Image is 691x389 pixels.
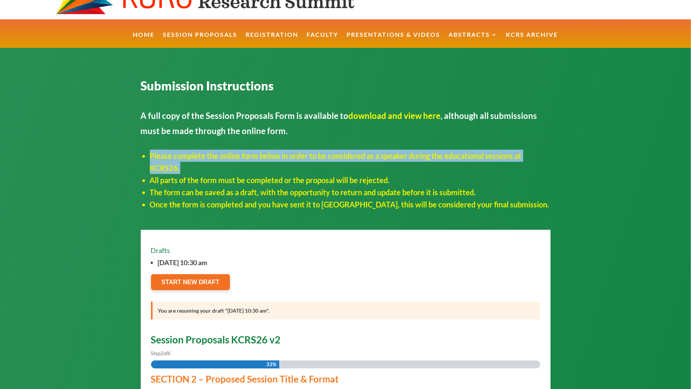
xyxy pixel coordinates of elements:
[151,274,230,290] button: Start new draft
[266,361,276,368] span: 33%
[150,174,551,186] li: All parts of the form must be completed or the proposal will be rejected.
[349,111,441,121] a: download and view here
[133,32,155,48] a: Home
[307,32,338,48] a: Faculty
[449,32,498,48] a: Abstracts
[141,108,551,138] p: A full copy of the Session Proposals Form is available to , although all submissions must be made...
[158,305,535,316] p: You are resuming your draft "[DATE] 10:30 am".
[151,247,540,258] h4: Drafts
[168,350,171,356] span: 6
[163,32,238,48] a: Session Proposals
[141,79,551,97] h3: Submission Instructions
[150,150,551,174] li: Please complete the online form below in order to be considered as a speaker during the education...
[506,32,558,48] a: KCRS Archive
[150,186,551,198] li: The form can be saved as a draft, with the opportunity to return and update before it is submitted.
[151,348,540,359] p: Step of
[150,198,551,210] li: Once the form is completed and you have sent it to [GEOGRAPHIC_DATA], this will be considered you...
[161,350,164,356] span: 2
[151,375,534,387] h3: SECTION 2 – Proposed Session Title & Format
[347,32,441,48] a: Presentations & Videos
[151,335,540,348] h2: Session Proposals KCRS26 v2
[246,32,299,48] a: Registration
[158,258,540,267] span: [DATE] 10:30 am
